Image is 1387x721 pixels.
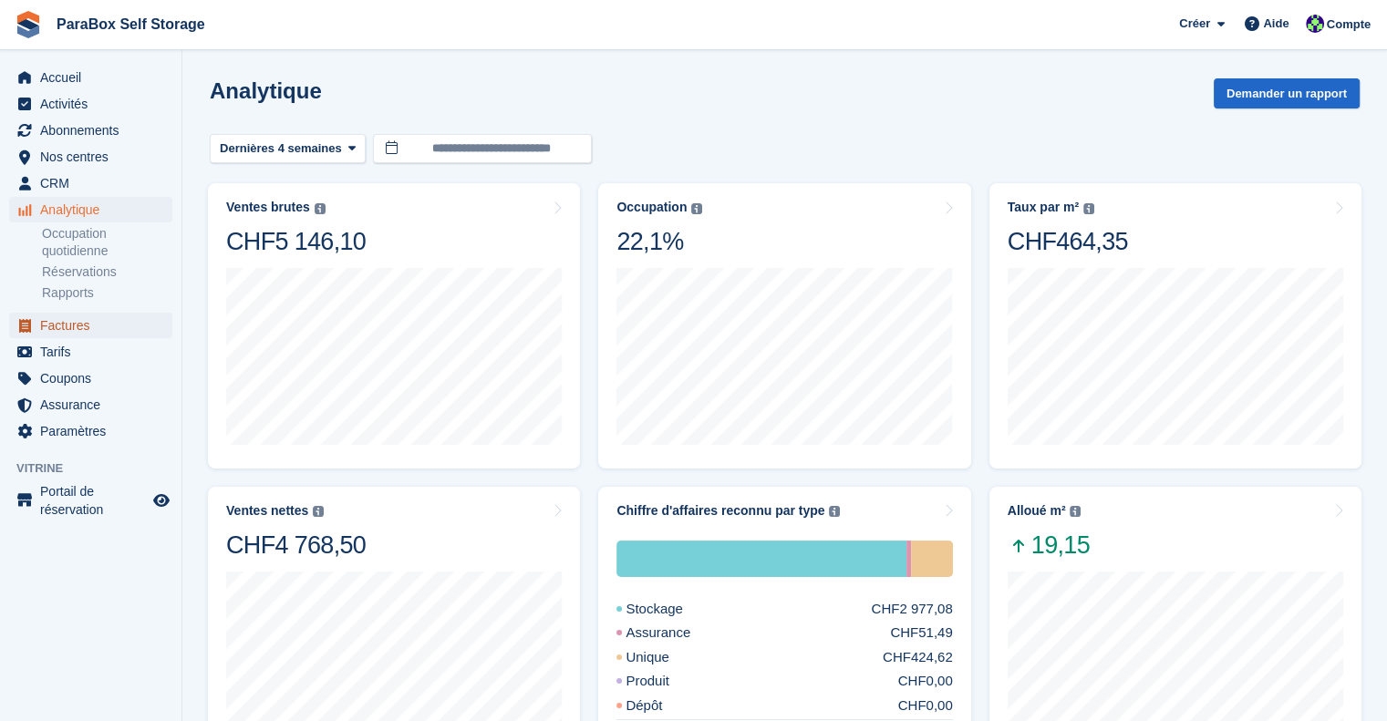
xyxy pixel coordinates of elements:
[691,203,702,214] img: icon-info-grey-7440780725fd019a000dd9b08b2336e03edf1995a4989e88bcd33f0948082b44.svg
[9,392,172,417] a: menu
[313,506,324,517] img: icon-info-grey-7440780725fd019a000dd9b08b2336e03edf1995a4989e88bcd33f0948082b44.svg
[9,418,172,444] a: menu
[1179,15,1210,33] span: Créer
[1070,506,1081,517] img: icon-info-grey-7440780725fd019a000dd9b08b2336e03edf1995a4989e88bcd33f0948082b44.svg
[871,599,952,620] div: CHF2 977,08
[9,144,172,170] a: menu
[40,197,150,222] span: Analytique
[898,695,953,716] div: CHF0,00
[1083,203,1094,214] img: icon-info-grey-7440780725fd019a000dd9b08b2336e03edf1995a4989e88bcd33f0948082b44.svg
[9,170,172,196] a: menu
[1008,226,1128,257] div: CHF464,35
[616,226,702,257] div: 22,1%
[1008,530,1090,561] span: 19,15
[16,459,181,478] span: Vitrine
[40,118,150,143] span: Abonnements
[220,139,342,158] span: Dernières 4 semaines
[616,599,727,620] div: Stockage
[616,671,713,692] div: Produit
[1327,15,1371,34] span: Compte
[9,313,172,338] a: menu
[49,9,212,39] a: ParaBox Self Storage
[150,489,172,511] a: Boutique d'aperçu
[40,91,150,117] span: Activités
[616,623,734,644] div: Assurance
[40,366,150,391] span: Coupons
[226,503,308,519] div: Ventes nettes
[40,313,150,338] span: Factures
[40,65,150,90] span: Accueil
[1263,15,1289,33] span: Aide
[40,144,150,170] span: Nos centres
[226,226,366,257] div: CHF5 146,10
[1008,200,1079,215] div: Taux par m²
[226,530,366,561] div: CHF4 768,50
[9,197,172,222] a: menu
[40,482,150,519] span: Portail de réservation
[40,339,150,365] span: Tarifs
[40,170,150,196] span: CRM
[9,366,172,391] a: menu
[890,623,952,644] div: CHF51,49
[616,200,687,215] div: Occupation
[40,418,150,444] span: Paramètres
[616,647,713,668] div: Unique
[1008,503,1066,519] div: Alloué m²
[9,339,172,365] a: menu
[9,482,172,519] a: menu
[883,647,953,668] div: CHF424,62
[210,78,322,103] h2: Analytique
[9,118,172,143] a: menu
[1306,15,1324,33] img: Tess Bédat
[1214,78,1360,108] button: Demander un rapport
[9,65,172,90] a: menu
[898,671,953,692] div: CHF0,00
[616,695,706,716] div: Dépôt
[42,225,172,260] a: Occupation quotidienne
[911,541,952,577] div: Unique
[616,503,824,519] div: Chiffre d'affaires reconnu par type
[42,284,172,302] a: Rapports
[210,134,366,164] button: Dernières 4 semaines
[42,263,172,281] a: Réservations
[315,203,326,214] img: icon-info-grey-7440780725fd019a000dd9b08b2336e03edf1995a4989e88bcd33f0948082b44.svg
[40,392,150,417] span: Assurance
[15,11,42,38] img: stora-icon-8386f47178a22dfd0bd8f6a31ec36ba5ce8667c1dd55bd0f319d3a0aa187defe.svg
[829,506,840,517] img: icon-info-grey-7440780725fd019a000dd9b08b2336e03edf1995a4989e88bcd33f0948082b44.svg
[226,200,310,215] div: Ventes brutes
[616,541,906,577] div: Stockage
[9,91,172,117] a: menu
[906,541,911,577] div: Assurance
